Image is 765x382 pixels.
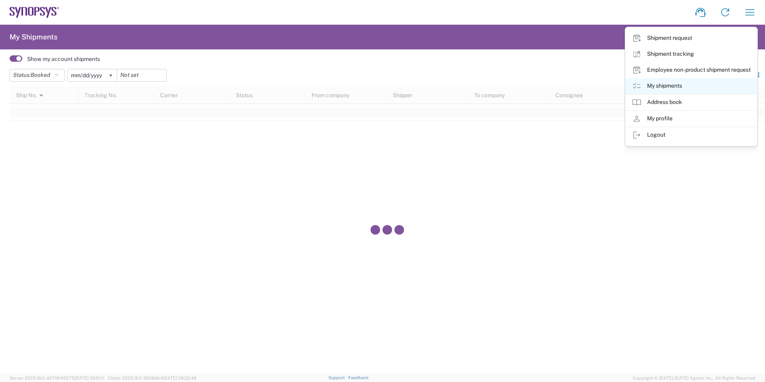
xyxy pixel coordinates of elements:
h2: My Shipments [10,32,57,42]
span: [DATE] 09:51:11 [75,376,104,380]
span: Booked [31,72,50,78]
span: Server: 2025.18.0-dd719145275 [10,376,104,380]
a: Feedback [348,375,369,380]
a: My shipments [626,78,757,94]
span: Copyright © [DATE]-[DATE] Agistix Inc., All Rights Reserved [633,374,755,382]
a: Logout [626,127,757,143]
input: Not set [68,69,117,81]
a: Employee non-product shipment request [626,62,757,78]
a: Shipment request [626,30,757,46]
span: [DATE] 09:32:48 [163,376,196,380]
a: Address book [626,94,757,110]
span: Client: 2025.18.0-9839db4 [108,376,196,380]
a: Support [328,375,348,380]
label: Show my account shipments [27,55,100,63]
a: My profile [626,111,757,127]
button: Status:Booked [10,69,65,82]
a: Shipment tracking [626,46,757,62]
input: Not set [117,69,166,81]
